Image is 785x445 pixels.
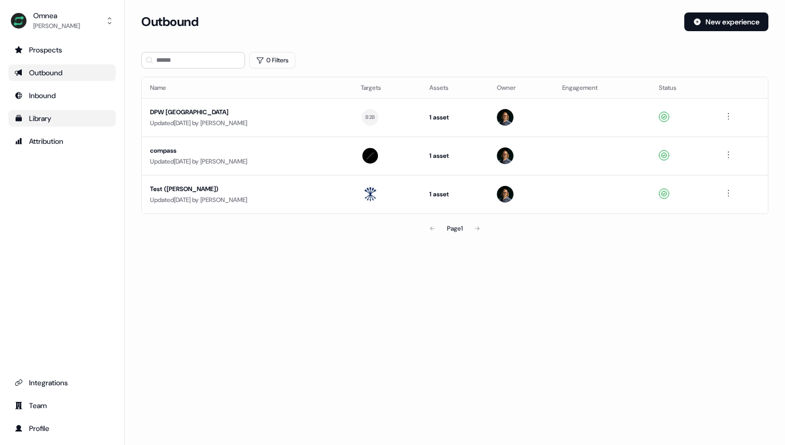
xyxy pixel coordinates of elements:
button: New experience [684,12,768,31]
div: Test ([PERSON_NAME]) [150,184,344,194]
div: Prospects [15,45,110,55]
div: [PERSON_NAME] [33,21,80,31]
img: Nick [497,147,513,164]
div: Page 1 [447,223,463,234]
div: Inbound [15,90,110,101]
a: Go to outbound experience [8,64,116,81]
a: Go to attribution [8,133,116,150]
div: Outbound [15,68,110,78]
a: Go to integrations [8,374,116,391]
th: Assets [421,77,489,98]
th: Status [651,77,714,98]
th: Engagement [554,77,651,98]
div: Attribution [15,136,110,146]
div: Updated [DATE] by [PERSON_NAME] [150,156,344,167]
div: DPW [GEOGRAPHIC_DATA] [150,107,344,117]
a: Go to team [8,397,116,414]
th: Name [142,77,353,98]
th: Owner [489,77,554,98]
th: Targets [353,77,421,98]
div: 1 asset [429,151,480,161]
a: Go to prospects [8,42,116,58]
a: Go to Inbound [8,87,116,104]
div: Integrations [15,377,110,388]
div: 1 asset [429,189,480,199]
button: 0 Filters [249,52,295,69]
div: Library [15,113,110,124]
div: compass [150,145,344,156]
img: Nick [497,186,513,203]
div: Team [15,400,110,411]
a: Go to templates [8,110,116,127]
div: Updated [DATE] by [PERSON_NAME] [150,118,344,128]
div: 1 asset [429,112,480,123]
img: Nick [497,109,513,126]
button: Omnea[PERSON_NAME] [8,8,116,33]
div: Updated [DATE] by [PERSON_NAME] [150,195,344,205]
div: B2B [366,113,375,122]
h3: Outbound [141,14,198,30]
div: Profile [15,423,110,434]
div: Omnea [33,10,80,21]
a: Go to profile [8,420,116,437]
